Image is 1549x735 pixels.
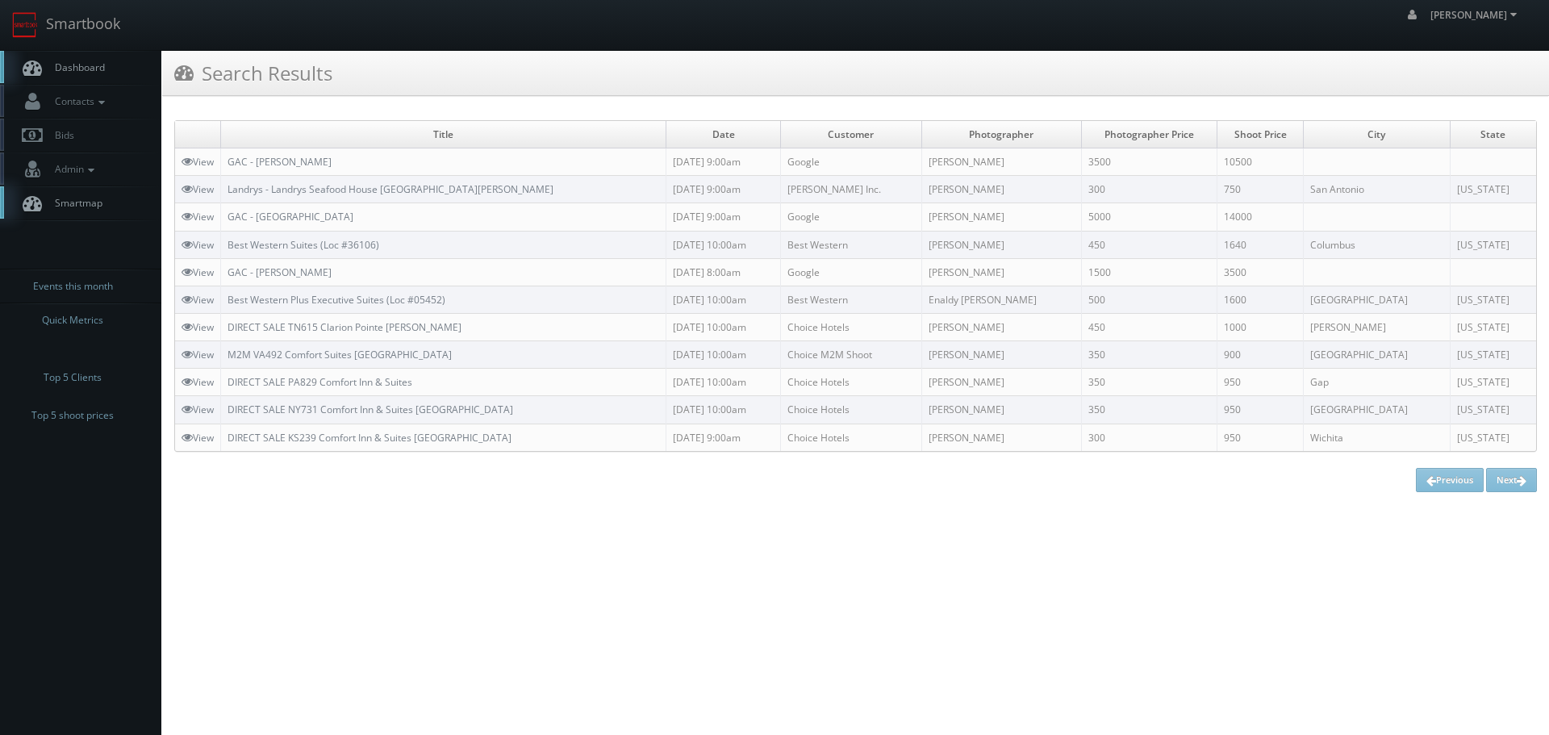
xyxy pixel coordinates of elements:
[921,396,1081,424] td: [PERSON_NAME]
[781,369,922,396] td: Choice Hotels
[781,313,922,340] td: Choice Hotels
[1217,341,1304,369] td: 900
[42,312,103,328] span: Quick Metrics
[182,348,214,361] a: View
[1450,313,1536,340] td: [US_STATE]
[1081,341,1217,369] td: 350
[1304,341,1450,369] td: [GEOGRAPHIC_DATA]
[666,286,781,313] td: [DATE] 10:00am
[47,94,109,108] span: Contacts
[666,231,781,258] td: [DATE] 10:00am
[182,320,214,334] a: View
[781,231,922,258] td: Best Western
[666,176,781,203] td: [DATE] 9:00am
[1304,396,1450,424] td: [GEOGRAPHIC_DATA]
[781,176,922,203] td: [PERSON_NAME] Inc.
[228,265,332,279] a: GAC - [PERSON_NAME]
[228,375,412,389] a: DIRECT SALE PA829 Comfort Inn & Suites
[174,59,332,87] h3: Search Results
[1304,313,1450,340] td: [PERSON_NAME]
[1450,176,1536,203] td: [US_STATE]
[666,369,781,396] td: [DATE] 10:00am
[1081,176,1217,203] td: 300
[182,293,214,307] a: View
[228,210,353,223] a: GAC - [GEOGRAPHIC_DATA]
[666,424,781,451] td: [DATE] 9:00am
[1217,369,1304,396] td: 950
[1081,121,1217,148] td: Photographer Price
[1304,369,1450,396] td: Gap
[781,121,922,148] td: Customer
[1081,424,1217,451] td: 300
[12,12,38,38] img: smartbook-logo.png
[228,431,511,445] a: DIRECT SALE KS239 Comfort Inn & Suites [GEOGRAPHIC_DATA]
[33,278,113,294] span: Events this month
[666,148,781,176] td: [DATE] 9:00am
[666,203,781,231] td: [DATE] 9:00am
[921,286,1081,313] td: Enaldy [PERSON_NAME]
[228,155,332,169] a: GAC - [PERSON_NAME]
[182,182,214,196] a: View
[1450,121,1536,148] td: State
[31,407,114,424] span: Top 5 shoot prices
[781,203,922,231] td: Google
[921,203,1081,231] td: [PERSON_NAME]
[1304,121,1450,148] td: City
[228,348,452,361] a: M2M VA492 Comfort Suites [GEOGRAPHIC_DATA]
[1081,203,1217,231] td: 5000
[47,128,74,142] span: Bids
[182,210,214,223] a: View
[228,320,461,334] a: DIRECT SALE TN615 Clarion Pointe [PERSON_NAME]
[221,121,666,148] td: Title
[781,258,922,286] td: Google
[666,341,781,369] td: [DATE] 10:00am
[781,424,922,451] td: Choice Hotels
[781,286,922,313] td: Best Western
[1081,313,1217,340] td: 450
[1450,286,1536,313] td: [US_STATE]
[47,162,98,176] span: Admin
[921,258,1081,286] td: [PERSON_NAME]
[47,61,105,74] span: Dashboard
[921,424,1081,451] td: [PERSON_NAME]
[666,121,781,148] td: Date
[1081,286,1217,313] td: 500
[1217,286,1304,313] td: 1600
[1217,176,1304,203] td: 750
[781,148,922,176] td: Google
[182,265,214,279] a: View
[1450,341,1536,369] td: [US_STATE]
[182,238,214,252] a: View
[1450,369,1536,396] td: [US_STATE]
[1450,396,1536,424] td: [US_STATE]
[921,148,1081,176] td: [PERSON_NAME]
[1304,231,1450,258] td: Columbus
[182,155,214,169] a: View
[1081,148,1217,176] td: 3500
[228,293,445,307] a: Best Western Plus Executive Suites (Loc #05452)
[1217,203,1304,231] td: 14000
[182,431,214,445] a: View
[666,396,781,424] td: [DATE] 10:00am
[666,258,781,286] td: [DATE] 8:00am
[666,313,781,340] td: [DATE] 10:00am
[921,121,1081,148] td: Photographer
[1450,424,1536,451] td: [US_STATE]
[1304,286,1450,313] td: [GEOGRAPHIC_DATA]
[182,403,214,416] a: View
[47,196,102,210] span: Smartmap
[1217,231,1304,258] td: 1640
[921,369,1081,396] td: [PERSON_NAME]
[1081,258,1217,286] td: 1500
[1217,148,1304,176] td: 10500
[921,341,1081,369] td: [PERSON_NAME]
[228,182,553,196] a: Landrys - Landrys Seafood House [GEOGRAPHIC_DATA][PERSON_NAME]
[1430,8,1522,22] span: [PERSON_NAME]
[44,370,102,386] span: Top 5 Clients
[1217,121,1304,148] td: Shoot Price
[228,238,379,252] a: Best Western Suites (Loc #36106)
[1217,424,1304,451] td: 950
[921,313,1081,340] td: [PERSON_NAME]
[1450,231,1536,258] td: [US_STATE]
[1081,396,1217,424] td: 350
